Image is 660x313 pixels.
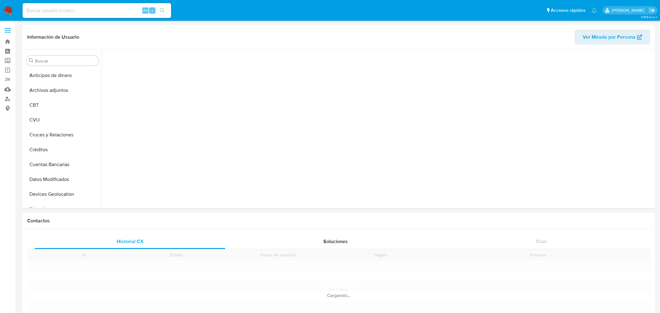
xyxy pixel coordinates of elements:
[24,127,101,142] button: Cruces y Relaciones
[27,218,650,224] h1: Contactos
[24,157,101,172] button: Cuentas Bancarias
[27,292,650,298] div: Cargando...
[29,58,34,63] button: Buscar
[24,142,101,157] button: Créditos
[35,58,96,64] input: Buscar
[536,238,546,245] span: Chat
[27,34,79,40] h1: Información de Usuario
[24,83,101,98] button: Archivos adjuntos
[551,7,585,14] span: Accesos rápidos
[23,6,171,15] input: Buscar usuario o caso...
[323,238,348,245] span: Soluciones
[612,7,647,13] p: belen.palamara@mercadolibre.com
[151,7,153,13] span: s
[24,113,101,127] button: CVU
[649,7,655,14] a: Salir
[117,238,144,245] span: Historial CX
[24,187,101,202] button: Devices Geolocation
[143,7,148,13] span: Alt
[156,6,169,15] button: search-icon
[575,30,650,45] button: Ver Mirada por Persona
[24,68,101,83] button: Anticipos de dinero
[24,98,101,113] button: CBT
[583,30,636,45] span: Ver Mirada por Persona
[592,8,597,13] a: Notificaciones
[24,202,101,217] button: Direcciones
[24,172,101,187] button: Datos Modificados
